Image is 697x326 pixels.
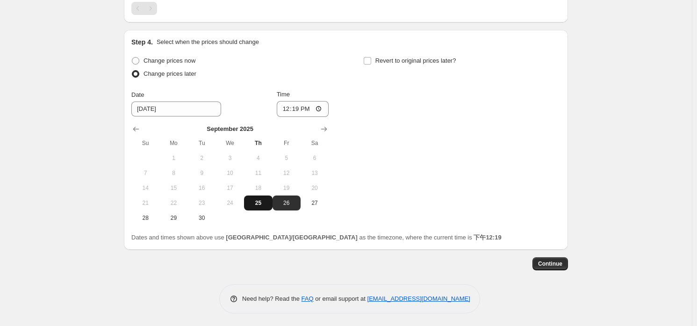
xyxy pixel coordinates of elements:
input: 9/25/2025 [131,101,221,116]
nav: Pagination [131,2,157,15]
span: 21 [135,199,156,207]
span: 4 [248,154,268,162]
th: Saturday [301,136,329,151]
span: 28 [135,214,156,222]
button: Sunday September 7 2025 [131,166,159,181]
th: Tuesday [188,136,216,151]
span: Change prices now [144,57,195,64]
button: Monday September 29 2025 [159,210,187,225]
button: Thursday September 11 2025 [244,166,272,181]
button: Thursday September 18 2025 [244,181,272,196]
span: 18 [248,184,268,192]
button: Show next month, October 2025 [317,123,331,136]
span: 2 [192,154,212,162]
span: 6 [304,154,325,162]
span: 16 [192,184,212,192]
span: 11 [248,169,268,177]
span: 13 [304,169,325,177]
button: Sunday September 14 2025 [131,181,159,196]
span: 25 [248,199,268,207]
button: Wednesday September 10 2025 [216,166,244,181]
span: 27 [304,199,325,207]
button: Friday September 5 2025 [273,151,301,166]
span: Change prices later [144,70,196,77]
span: 5 [276,154,297,162]
a: FAQ [302,295,314,302]
button: Continue [532,257,568,270]
button: Monday September 15 2025 [159,181,187,196]
b: [GEOGRAPHIC_DATA]/[GEOGRAPHIC_DATA] [226,234,357,241]
button: Friday September 26 2025 [273,196,301,210]
span: or email support at [314,295,367,302]
button: Tuesday September 23 2025 [188,196,216,210]
button: Saturday September 20 2025 [301,181,329,196]
button: Wednesday September 24 2025 [216,196,244,210]
span: 26 [276,199,297,207]
button: Wednesday September 17 2025 [216,181,244,196]
button: Show previous month, August 2025 [129,123,143,136]
span: Tu [192,139,212,147]
th: Thursday [244,136,272,151]
span: Continue [538,260,562,268]
th: Wednesday [216,136,244,151]
button: Sunday September 28 2025 [131,210,159,225]
b: 下午12:19 [474,234,501,241]
span: Need help? Read the [242,295,302,302]
th: Friday [273,136,301,151]
span: 10 [220,169,240,177]
span: 9 [192,169,212,177]
th: Monday [159,136,187,151]
button: Monday September 8 2025 [159,166,187,181]
button: Tuesday September 9 2025 [188,166,216,181]
button: Monday September 1 2025 [159,151,187,166]
span: 20 [304,184,325,192]
span: 29 [163,214,184,222]
span: 17 [220,184,240,192]
span: Fr [276,139,297,147]
button: Sunday September 21 2025 [131,196,159,210]
span: Dates and times shown above use as the timezone, where the current time is [131,234,502,241]
span: 1 [163,154,184,162]
p: Select when the prices should change [157,37,259,47]
span: 8 [163,169,184,177]
button: Saturday September 13 2025 [301,166,329,181]
button: Tuesday September 30 2025 [188,210,216,225]
span: 30 [192,214,212,222]
input: 12:00 [277,101,329,117]
button: Tuesday September 2 2025 [188,151,216,166]
button: Today Thursday September 25 2025 [244,196,272,210]
button: Friday September 12 2025 [273,166,301,181]
span: We [220,139,240,147]
button: Wednesday September 3 2025 [216,151,244,166]
span: Su [135,139,156,147]
span: 19 [276,184,297,192]
th: Sunday [131,136,159,151]
button: Thursday September 4 2025 [244,151,272,166]
span: 12 [276,169,297,177]
button: Saturday September 6 2025 [301,151,329,166]
span: 14 [135,184,156,192]
span: Time [277,91,290,98]
span: Date [131,91,144,98]
span: 7 [135,169,156,177]
span: Mo [163,139,184,147]
span: Revert to original prices later? [375,57,456,64]
span: Sa [304,139,325,147]
button: Saturday September 27 2025 [301,196,329,210]
button: Monday September 22 2025 [159,196,187,210]
a: [EMAIL_ADDRESS][DOMAIN_NAME] [367,295,470,302]
h2: Step 4. [131,37,153,47]
button: Friday September 19 2025 [273,181,301,196]
span: Th [248,139,268,147]
span: 22 [163,199,184,207]
span: 23 [192,199,212,207]
span: 15 [163,184,184,192]
button: Tuesday September 16 2025 [188,181,216,196]
span: 3 [220,154,240,162]
span: 24 [220,199,240,207]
